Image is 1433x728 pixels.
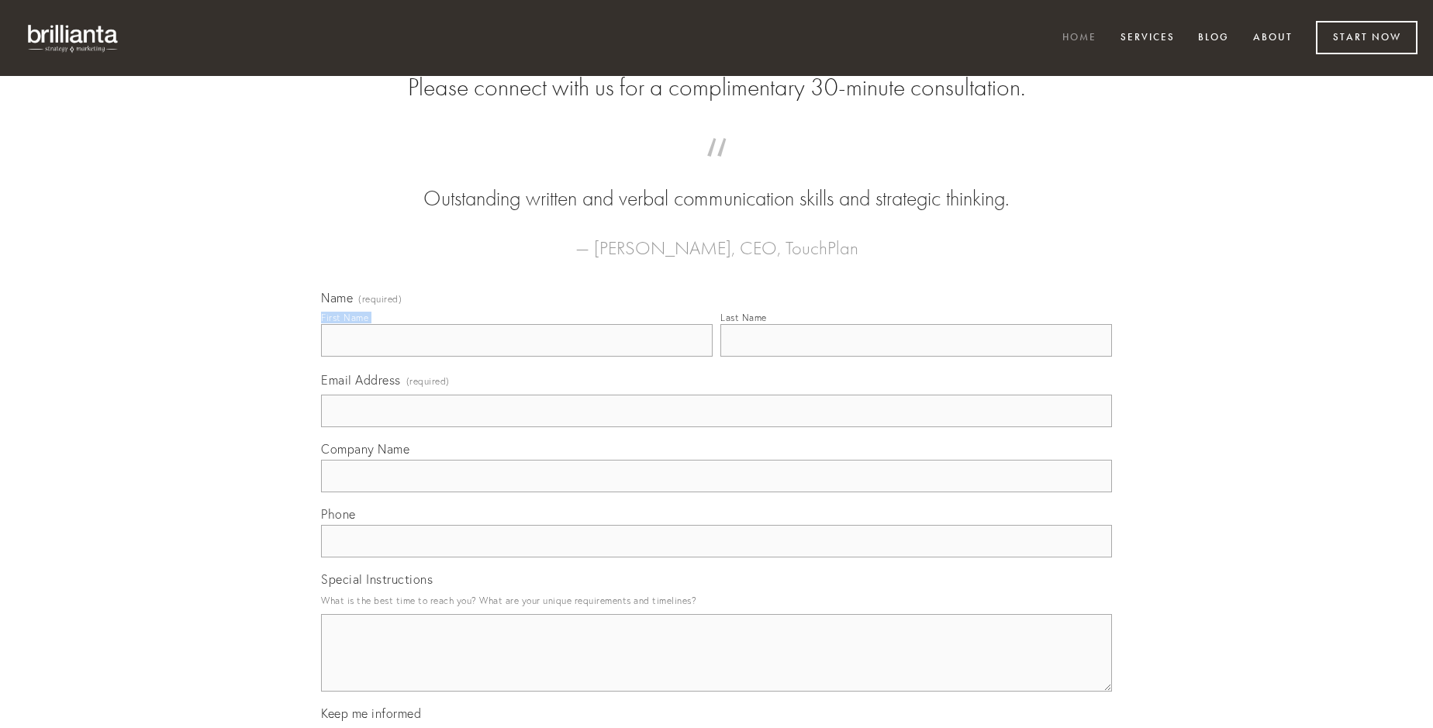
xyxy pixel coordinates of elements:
[321,590,1112,611] p: What is the best time to reach you? What are your unique requirements and timelines?
[720,312,767,323] div: Last Name
[358,295,402,304] span: (required)
[321,290,353,305] span: Name
[346,214,1087,264] figcaption: — [PERSON_NAME], CEO, TouchPlan
[1316,21,1417,54] a: Start Now
[346,154,1087,214] blockquote: Outstanding written and verbal communication skills and strategic thinking.
[406,371,450,392] span: (required)
[321,571,433,587] span: Special Instructions
[1052,26,1107,51] a: Home
[16,16,132,60] img: brillianta - research, strategy, marketing
[1188,26,1239,51] a: Blog
[321,372,401,388] span: Email Address
[346,154,1087,184] span: “
[321,706,421,721] span: Keep me informed
[1243,26,1303,51] a: About
[321,312,368,323] div: First Name
[321,506,356,522] span: Phone
[1110,26,1185,51] a: Services
[321,73,1112,102] h2: Please connect with us for a complimentary 30-minute consultation.
[321,441,409,457] span: Company Name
